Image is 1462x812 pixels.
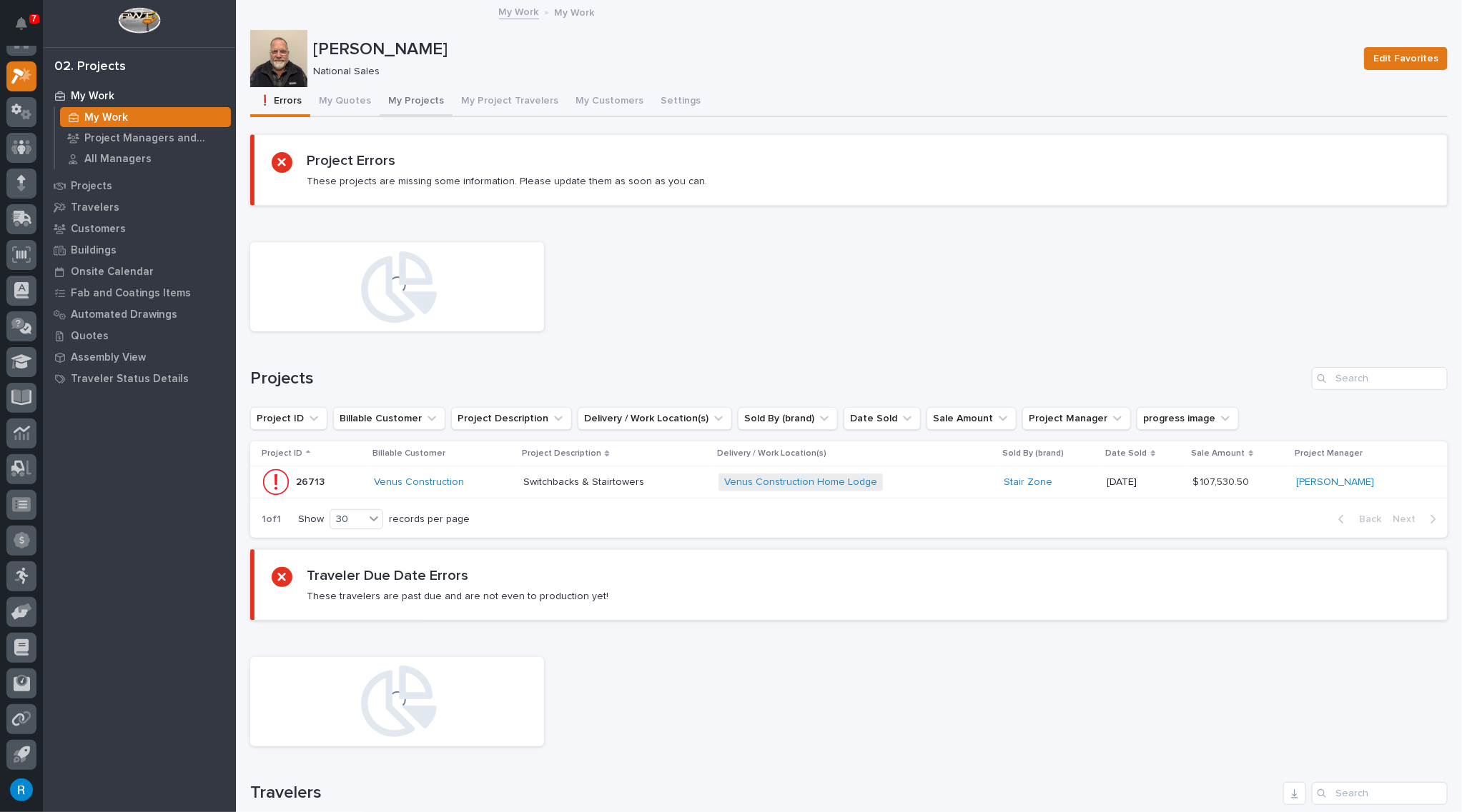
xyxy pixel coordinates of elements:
[307,590,608,603] p: These travelers are past due and are not even to production yet!
[71,223,126,236] p: Customers
[43,85,236,106] a: My Work
[250,369,1306,389] h1: Projects
[71,373,189,386] p: Traveler Status Details
[250,783,1278,803] h1: Travelers
[1004,476,1052,488] a: Stair Zone
[250,466,1448,498] tr: 2671326713 Venus Construction Switchbacks & StairtowersSwitchbacks & Stairtowers Venus Constructi...
[307,152,395,169] h2: Project Errors
[118,7,160,34] img: Workspace Logo
[43,325,236,346] a: Quotes
[1312,367,1448,390] input: Search
[310,87,380,117] button: My Quotes
[1022,407,1131,430] button: Project Manager
[307,567,468,584] h2: Traveler Due Date Errors
[1350,513,1381,526] span: Back
[6,9,36,39] button: Notifications
[71,309,177,321] p: Automated Drawings
[84,153,152,166] p: All Managers
[1393,513,1424,526] span: Next
[1296,476,1374,488] a: [PERSON_NAME]
[298,513,324,526] p: Show
[43,261,236,282] a: Onsite Calendar
[522,446,601,461] p: Project Description
[55,149,236,169] a: All Managers
[71,287,191,300] p: Fab and Coatings Items
[43,196,236,218] a: Travelers
[43,239,236,261] a: Buildings
[844,407,921,430] button: Date Sold
[1192,446,1245,461] p: Sale Amount
[71,201,119,214] p: Travelers
[71,330,109,343] p: Quotes
[578,407,732,430] button: Delivery / Work Location(s)
[1312,782,1448,805] input: Search
[43,304,236,325] a: Automated Drawings
[330,512,365,527] div: 30
[374,476,464,488] a: Venus Construction
[1193,473,1253,488] p: $ 107,530.50
[567,87,652,117] button: My Customers
[84,132,225,145] p: Project Managers and Engineers
[1364,47,1448,70] button: Edit Favorites
[451,407,572,430] button: Project Description
[1373,50,1438,67] span: Edit Favorites
[555,4,595,19] p: My Work
[1137,407,1239,430] button: progress image
[84,111,128,124] p: My Work
[71,351,146,364] p: Assembly View
[43,218,236,239] a: Customers
[71,180,112,193] p: Projects
[333,407,445,430] button: Billable Customer
[523,473,647,488] p: Switchbacks & Stairtowers
[250,407,327,430] button: Project ID
[55,128,236,148] a: Project Managers and Engineers
[71,266,154,279] p: Onsite Calendar
[43,368,236,389] a: Traveler Status Details
[307,175,707,188] p: These projects are missing some information. Please update them as soon as you can.
[380,87,453,117] button: My Projects
[71,244,117,257] p: Buildings
[1387,513,1448,526] button: Next
[43,282,236,304] a: Fab and Coatings Items
[738,407,838,430] button: Sold By (brand)
[54,59,126,75] div: 02. Projects
[71,90,114,103] p: My Work
[1106,446,1147,461] p: Date Sold
[1107,476,1182,488] p: [DATE]
[927,407,1017,430] button: Sale Amount
[372,446,445,461] p: Billable Customer
[389,513,470,526] p: records per page
[717,446,826,461] p: Delivery / Work Location(s)
[6,775,36,805] button: users-avatar
[313,66,1347,78] p: National Sales
[43,346,236,368] a: Assembly View
[250,502,292,537] p: 1 of 1
[453,87,567,117] button: My Project Travelers
[1295,446,1363,461] p: Project Manager
[652,87,709,117] button: Settings
[55,107,236,127] a: My Work
[296,473,327,488] p: 26713
[724,476,877,488] a: Venus Construction Home Lodge
[250,87,310,117] button: ❗ Errors
[1327,513,1387,526] button: Back
[262,446,302,461] p: Project ID
[499,3,539,19] a: My Work
[313,39,1353,60] p: [PERSON_NAME]
[1002,446,1064,461] p: Sold By (brand)
[43,175,236,196] a: Projects
[18,17,36,40] div: Notifications7
[31,14,36,24] p: 7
